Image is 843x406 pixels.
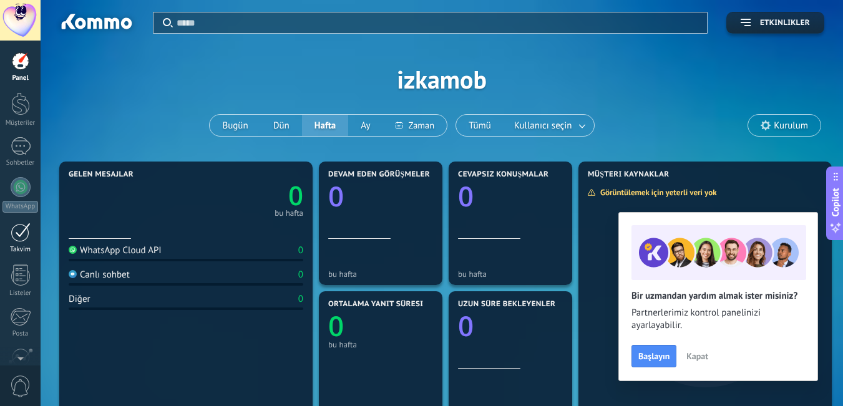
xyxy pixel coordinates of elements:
button: Dün [261,115,302,136]
h2: Bir uzmandan yardım almak ister misiniz? [631,290,805,302]
div: bu hafta [328,269,433,279]
button: Başlayın [631,345,676,367]
div: Posta [2,330,39,338]
div: Müşteriler [2,119,39,127]
div: WhatsApp Cloud API [69,244,162,256]
span: Müşteri Kaynaklar [588,170,670,179]
div: Sohbetler [2,159,39,167]
button: Zaman [383,115,447,136]
span: Gelen mesajlar [69,170,134,179]
div: WhatsApp [2,201,38,213]
button: Etkinlikler [726,12,824,34]
div: Listeler [2,289,39,297]
span: Uzun süre bekleyenler [458,300,555,309]
div: Canlı sohbet [69,269,130,281]
div: bu hafta [328,340,433,349]
text: 0 [458,177,474,215]
button: Tümü [456,115,504,136]
span: Cevapsız konuşmalar [458,170,548,179]
img: WhatsApp Cloud API [69,246,77,254]
text: 0 [458,307,474,344]
button: Kullanıcı seçin [504,115,594,136]
span: Ortalama yanıt süresi [328,300,423,309]
div: bu hafta [458,269,563,279]
span: Kullanıcı seçin [512,117,575,134]
button: Ay [348,115,383,136]
div: Görüntülemek için yeterli veri yok [587,187,726,198]
img: Canlı sohbet [69,270,77,278]
div: 0 [298,244,303,256]
div: Diğer [69,293,90,305]
div: 0 [298,269,303,281]
a: 0 [186,178,303,213]
div: 0 [298,293,303,305]
span: Kapat [686,352,708,360]
span: Devam eden görüşmeler [328,170,430,179]
button: Hafta [302,115,349,136]
text: 0 [288,178,303,213]
span: Kurulum [774,120,808,131]
div: bu hafta [275,210,303,216]
div: Panel [2,74,39,82]
span: Etkinlikler [760,19,810,27]
div: Takvim [2,246,39,254]
button: Kapat [681,347,714,365]
span: Başlayın [638,352,670,360]
text: 0 [328,177,344,215]
span: Copilot [829,188,842,216]
button: Bugün [210,115,260,136]
text: 0 [328,307,344,344]
span: Partnerlerimiz kontrol panelinizi ayarlayabilir. [631,307,805,332]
